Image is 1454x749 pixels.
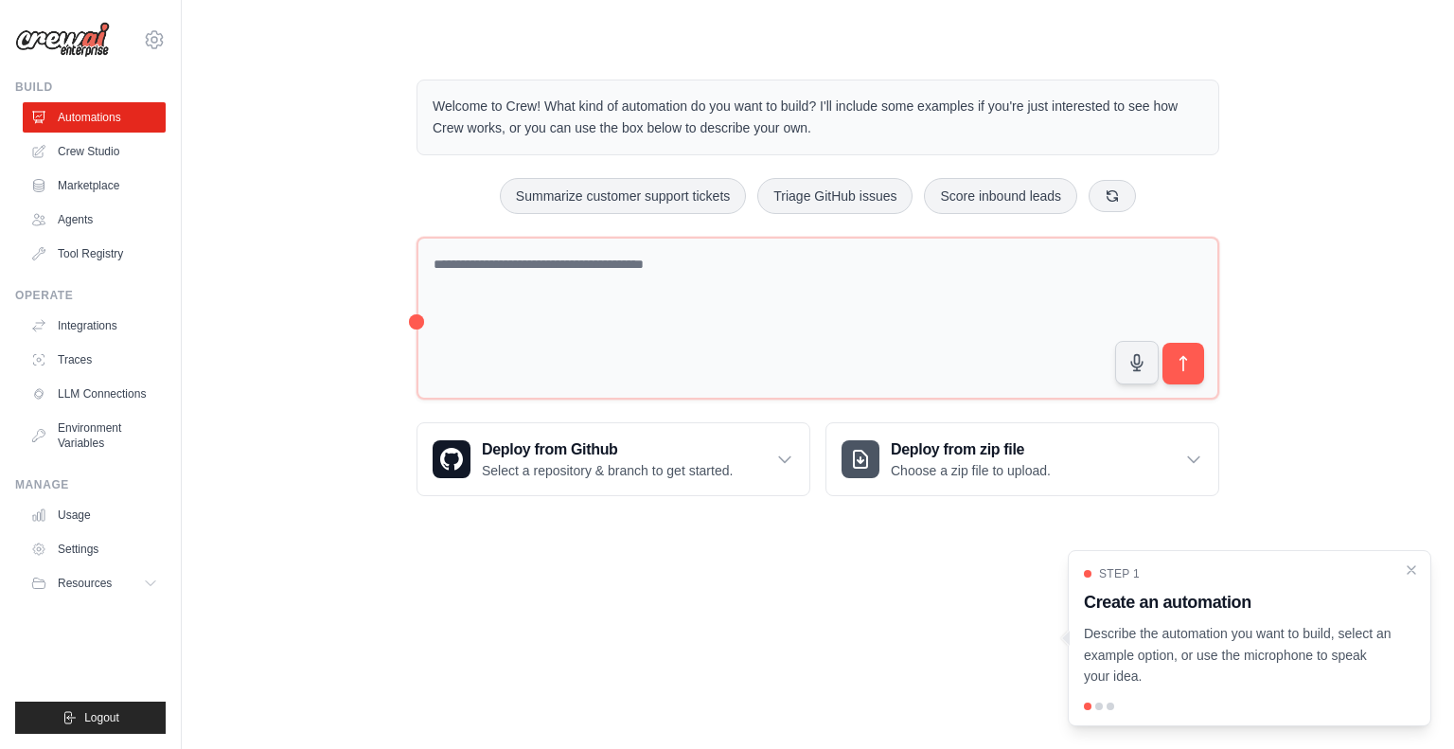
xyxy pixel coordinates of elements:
p: Describe the automation you want to build, select an example option, or use the microphone to spe... [1084,623,1392,687]
a: Marketplace [23,170,166,201]
button: Resources [23,568,166,598]
button: Summarize customer support tickets [500,178,746,214]
div: Build [15,80,166,95]
p: Choose a zip file to upload. [891,461,1051,480]
span: Step 1 [1099,566,1140,581]
span: Logout [84,710,119,725]
p: Welcome to Crew! What kind of automation do you want to build? I'll include some examples if you'... [433,96,1203,139]
h3: Deploy from Github [482,438,733,461]
button: Logout [15,702,166,734]
a: Tool Registry [23,239,166,269]
a: Automations [23,102,166,133]
a: Settings [23,534,166,564]
div: Operate [15,288,166,303]
h3: Create an automation [1084,589,1392,615]
button: Close walkthrough [1404,562,1419,578]
a: Usage [23,500,166,530]
h3: Deploy from zip file [891,438,1051,461]
p: Select a repository & branch to get started. [482,461,733,480]
a: Environment Variables [23,413,166,458]
a: Crew Studio [23,136,166,167]
div: Manage [15,477,166,492]
img: Logo [15,22,110,58]
a: LLM Connections [23,379,166,409]
button: Triage GitHub issues [757,178,913,214]
span: Resources [58,576,112,591]
button: Score inbound leads [924,178,1077,214]
a: Integrations [23,311,166,341]
a: Traces [23,345,166,375]
a: Agents [23,205,166,235]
